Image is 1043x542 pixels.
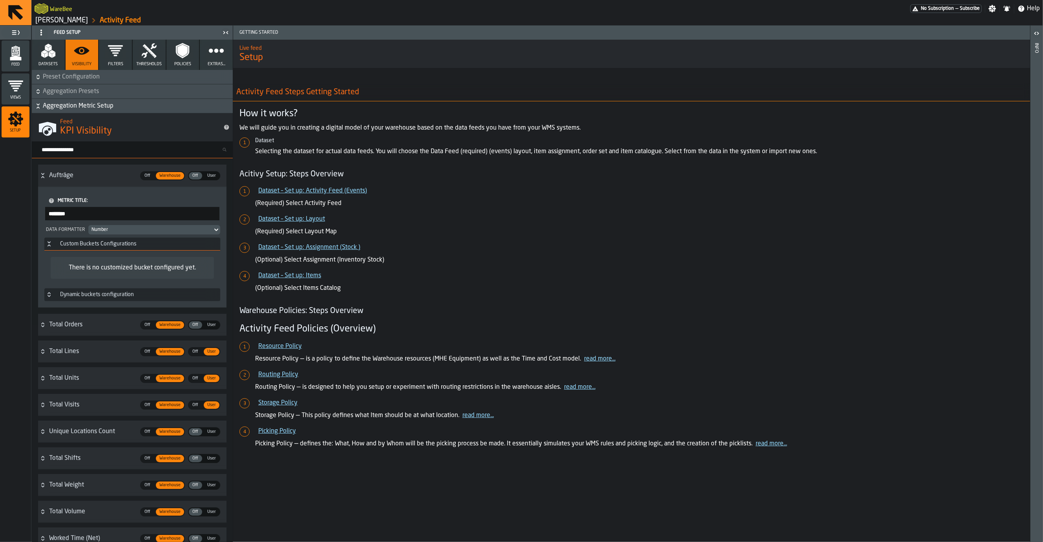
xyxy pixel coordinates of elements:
label: button-switch-multi-Off [188,481,203,490]
span: Off [189,482,202,489]
label: button-switch-multi-Warehouse [155,401,185,410]
label: button-switch-multi-Warehouse [155,427,185,436]
h6: Dataset [255,137,1024,144]
div: Total Volume [49,507,135,516]
span: Thresholds [136,62,162,67]
div: title-Setup [233,40,1030,68]
label: button-switch-multi-User [203,401,220,410]
div: thumb [189,348,202,355]
a: read more... [564,384,595,390]
span: Warehouse [156,482,184,489]
a: Picking Policy [258,428,296,434]
div: thumb [156,455,184,462]
a: Resource Policy [258,343,302,350]
h3: title-section-visitsCount [38,394,227,416]
span: Warehouse [156,428,184,435]
div: thumb [141,172,154,179]
span: Off [141,509,154,515]
span: Warehouse [156,455,184,462]
span: Aggregation Presets [43,87,231,96]
span: Off [189,402,202,408]
div: thumb [141,401,154,409]
span: No Subscription [921,6,954,11]
span: Off [141,322,154,328]
h4: Warehouse Policies: Steps Overview [239,306,1024,317]
p: (Optional) Select Assignment (Inventory Stock) [255,255,1024,265]
button: button- [32,70,233,84]
div: thumb [156,482,184,489]
span: Extras... [208,62,225,67]
a: read more... [584,356,616,362]
label: button-toggle-Help [1014,4,1043,13]
div: Total Units [49,374,135,383]
div: thumb [189,321,202,329]
div: thumb [141,455,154,462]
label: button-switch-multi-Off [140,507,155,516]
div: thumb [156,428,184,436]
h2: Activity Feed Steps Getting Started [230,84,1039,101]
label: button-switch-multi-User [203,427,220,436]
div: thumb [141,375,154,382]
h3: title-section-totalVolume [38,501,227,523]
span: Off [189,535,202,542]
h3: title-section-shiftsCount [38,447,227,469]
div: thumb [189,375,202,382]
header: Info [1030,26,1043,542]
label: button-switch-multi-Warehouse [155,454,185,463]
span: User [204,455,219,462]
div: thumb [156,401,184,409]
span: KPI Visibility [60,125,112,137]
div: thumb [189,401,202,409]
div: thumb [141,508,154,516]
div: thumb [204,172,219,179]
label: button-switch-multi-Off [188,454,203,463]
label: button-switch-multi-User [203,507,220,516]
button: Button-jobGroupsCount-closed [38,322,47,328]
a: Dataset – Set up: Items [258,273,321,279]
span: User [204,428,219,435]
span: Off [141,172,154,179]
li: menu Views [2,73,29,105]
label: button-switch-multi-Off [140,347,155,356]
p: Picking Policy — defines the: What, How and by Whom will be the picking process be made. It essen... [255,439,1024,449]
a: Dataset – Set up: Activity Feed (Events) [258,188,367,194]
span: Setup [2,128,29,133]
button: Button-shiftsCount-closed [38,455,47,461]
label: button-switch-multi-Warehouse [155,507,185,516]
span: Feed [2,62,29,67]
h2: Sub Title [50,5,72,13]
span: User [204,402,219,408]
span: Visibility [72,62,91,67]
label: button-switch-multi-Off [140,320,155,330]
div: Menu Subscription [910,4,982,13]
div: Total Lines [49,347,135,356]
button: button- [32,99,233,113]
span: Views [2,95,29,100]
button: Button-Custom Buckets Configurations-open [44,241,54,247]
span: Datasets [38,62,58,67]
h3: title-section-[object Object] [32,141,233,158]
label: button-switch-multi-User [203,347,220,356]
span: Off [189,172,202,179]
label: button-switch-multi-Off [188,320,203,330]
h3: title-section-uniqLocationsCount [38,421,227,443]
p: (Optional) Select Items Catalog [255,284,1024,293]
h3: title-section-eventsCount [38,341,227,363]
div: thumb [156,348,184,355]
span: Subscribe [960,6,980,11]
span: Off [141,428,154,435]
h3: title-section-uomCount [38,367,227,389]
a: link-to-/wh/i/1653e8cc-126b-480f-9c47-e01e76aa4a88/simulations [35,16,88,25]
span: User [204,482,219,489]
span: Warehouse [156,375,184,382]
div: thumb [141,428,154,436]
p: Selecting the dataset for actual data feeds. You will choose the Data Feed (required) (events) la... [255,147,1024,156]
h3: title-section-jobsCount [38,165,227,187]
span: Filters [108,62,123,67]
div: Data Formatter [44,227,87,233]
div: Total Shifts [49,454,135,463]
span: User [204,322,219,328]
div: thumb [204,508,219,516]
div: Total Weight [49,480,135,490]
span: User [204,348,219,355]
